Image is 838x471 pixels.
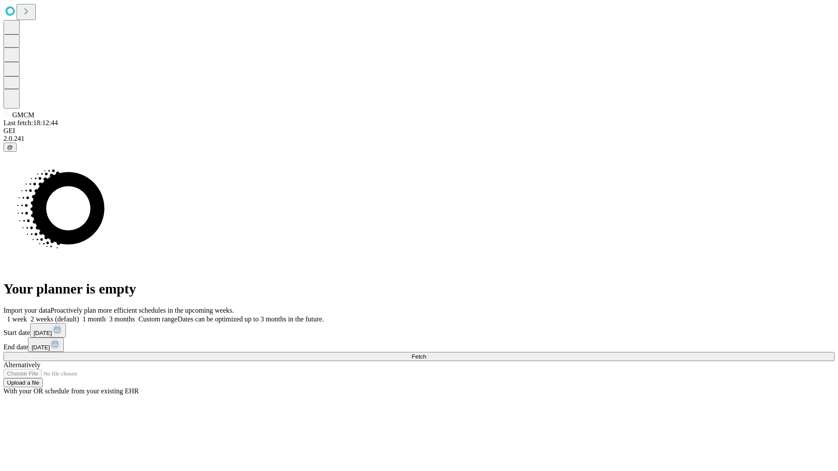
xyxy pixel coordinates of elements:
[3,323,835,338] div: Start date
[3,281,835,297] h1: Your planner is empty
[28,338,64,352] button: [DATE]
[82,315,106,323] span: 1 month
[31,315,79,323] span: 2 weeks (default)
[3,127,835,135] div: GEI
[3,352,835,361] button: Fetch
[3,119,58,126] span: Last fetch: 18:12:44
[3,361,40,369] span: Alternatively
[109,315,135,323] span: 3 months
[3,387,139,395] span: With your OR schedule from your existing EHR
[7,315,27,323] span: 1 week
[31,344,50,351] span: [DATE]
[178,315,324,323] span: Dates can be optimized up to 3 months in the future.
[34,330,52,336] span: [DATE]
[30,323,66,338] button: [DATE]
[12,111,34,119] span: GMCM
[3,143,17,152] button: @
[3,135,835,143] div: 2.0.241
[51,307,234,314] span: Proactively plan more efficient schedules in the upcoming weeks.
[412,353,426,360] span: Fetch
[3,307,51,314] span: Import your data
[7,144,13,150] span: @
[138,315,177,323] span: Custom range
[3,338,835,352] div: End date
[3,378,43,387] button: Upload a file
